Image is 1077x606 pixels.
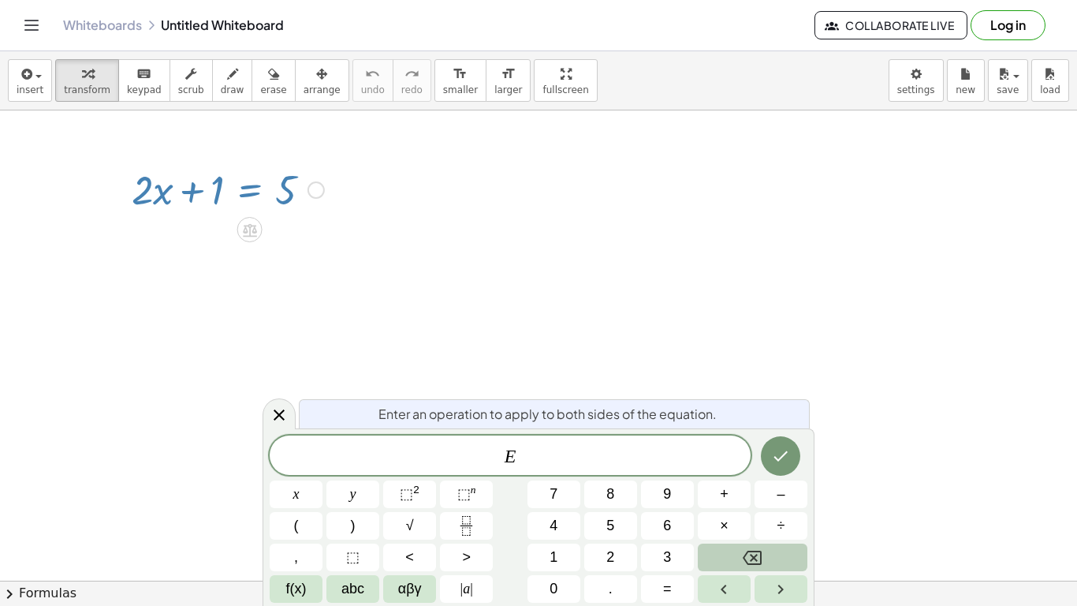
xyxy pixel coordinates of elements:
[127,84,162,95] span: keypad
[470,581,473,597] span: |
[326,544,379,571] button: Placeholder
[1031,59,1069,102] button: load
[641,512,694,540] button: 6
[527,575,580,603] button: 0
[698,544,807,571] button: Backspace
[178,84,204,95] span: scrub
[326,481,379,508] button: y
[460,578,473,600] span: a
[755,512,807,540] button: Divide
[393,59,431,102] button: redoredo
[988,59,1028,102] button: save
[118,59,170,102] button: keyboardkeypad
[434,59,486,102] button: format_sizesmaller
[641,544,694,571] button: 3
[260,84,286,95] span: erase
[350,484,356,505] span: y
[293,484,300,505] span: x
[550,578,557,600] span: 0
[457,486,471,502] span: ⬚
[462,547,471,568] span: >
[351,515,356,537] span: )
[252,59,295,102] button: erase
[365,65,380,84] i: undo
[440,575,493,603] button: Absolute value
[1040,84,1060,95] span: load
[346,547,360,568] span: ⬚
[304,84,341,95] span: arrange
[606,515,614,537] span: 5
[383,544,436,571] button: Less than
[326,512,379,540] button: )
[352,59,393,102] button: undoundo
[755,481,807,508] button: Minus
[295,59,349,102] button: arrange
[777,484,784,505] span: –
[400,486,413,502] span: ⬚
[136,65,151,84] i: keyboard
[237,217,263,242] div: Apply the same math to both sides of the equation
[383,575,436,603] button: Greek alphabet
[698,512,751,540] button: Times
[698,575,751,603] button: Left arrow
[641,575,694,603] button: Equals
[17,84,43,95] span: insert
[606,547,614,568] span: 2
[270,512,322,540] button: (
[720,515,729,537] span: ×
[286,578,307,600] span: f(x)
[406,515,414,537] span: √
[761,436,800,476] button: Done
[294,515,299,537] span: (
[550,515,557,537] span: 4
[294,547,298,568] span: ,
[440,512,493,540] button: Fraction
[404,65,419,84] i: redo
[542,84,588,95] span: fullscreen
[584,512,637,540] button: 5
[401,84,423,95] span: redo
[460,581,464,597] span: |
[947,59,985,102] button: new
[814,11,967,39] button: Collaborate Live
[663,547,671,568] span: 3
[889,59,944,102] button: settings
[64,84,110,95] span: transform
[550,484,557,505] span: 7
[212,59,253,102] button: draw
[584,481,637,508] button: 8
[221,84,244,95] span: draw
[534,59,597,102] button: fullscreen
[55,59,119,102] button: transform
[527,481,580,508] button: 7
[606,484,614,505] span: 8
[270,481,322,508] button: x
[828,18,954,32] span: Collaborate Live
[956,84,975,95] span: new
[63,17,142,33] a: Whiteboards
[897,84,935,95] span: settings
[550,547,557,568] span: 1
[443,84,478,95] span: smaller
[971,10,1045,40] button: Log in
[405,547,414,568] span: <
[341,578,364,600] span: abc
[361,84,385,95] span: undo
[486,59,531,102] button: format_sizelarger
[453,65,468,84] i: format_size
[720,484,729,505] span: +
[584,575,637,603] button: .
[8,59,52,102] button: insert
[383,512,436,540] button: Square root
[663,515,671,537] span: 6
[777,515,785,537] span: ÷
[698,481,751,508] button: Plus
[755,575,807,603] button: Right arrow
[471,484,476,496] sup: n
[527,512,580,540] button: 4
[378,405,717,424] span: Enter an operation to apply to both sides of the equation.
[270,575,322,603] button: Functions
[398,578,422,600] span: αβγ
[663,578,672,600] span: =
[170,59,213,102] button: scrub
